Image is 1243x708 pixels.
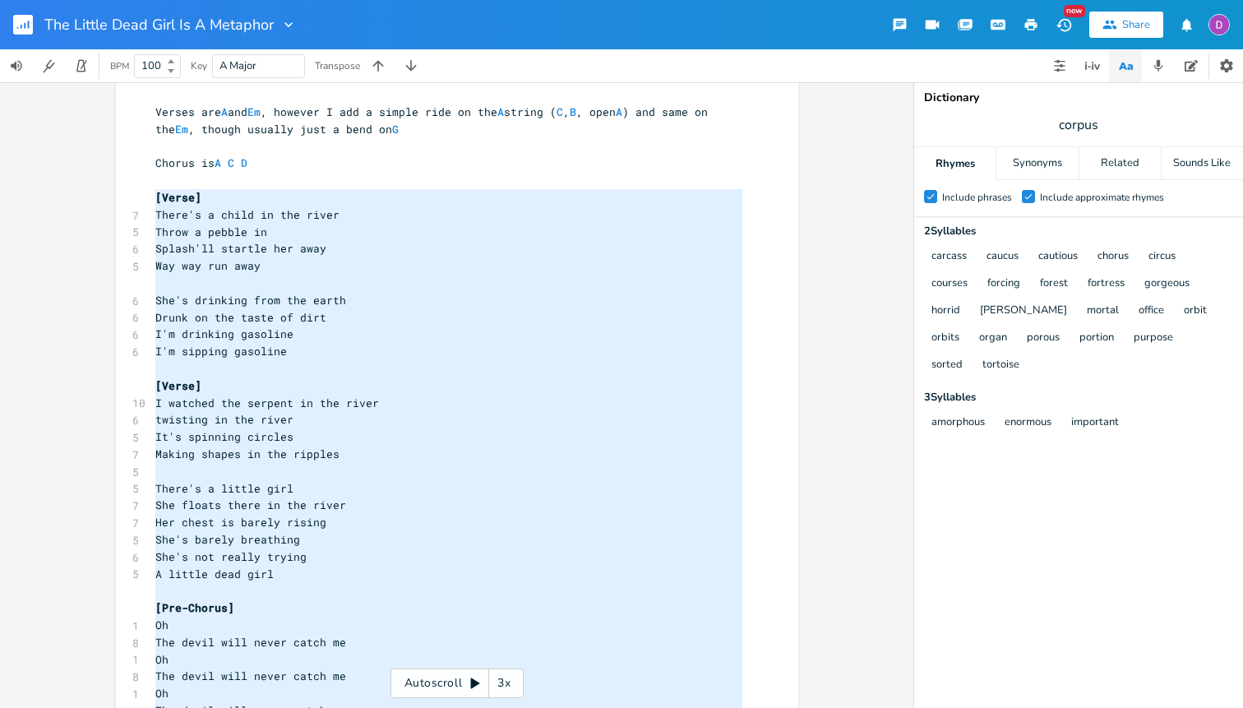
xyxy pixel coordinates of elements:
button: important [1071,416,1119,430]
span: G [392,122,399,137]
button: cautious [1038,250,1078,264]
button: [PERSON_NAME] [980,304,1067,318]
div: Key [191,61,207,71]
button: forest [1040,277,1068,291]
span: I'm sipping gasoline [155,344,287,359]
div: Rhymes [914,147,996,180]
span: She's drinking from the earth [155,293,346,308]
button: orbit [1184,304,1207,318]
span: The devil will never catch me [155,635,346,650]
span: The devil will never catch me [155,669,346,683]
button: fortress [1088,277,1125,291]
div: Share [1122,17,1150,32]
span: D [241,155,247,170]
span: The Little Dead Girl Is A Metaphor [44,17,274,32]
div: New [1064,5,1085,17]
span: Drunk on the taste of dirt [155,310,326,325]
span: Making shapes in the ripples [155,447,340,461]
span: twisting in the river [155,412,293,427]
span: I'm drinking gasoline [155,326,293,341]
button: porous [1027,331,1060,345]
button: mortal [1087,304,1119,318]
button: sorted [931,359,963,373]
span: There's a little girl [155,481,293,496]
div: 3x [489,669,519,698]
div: Transpose [315,61,360,71]
span: Em [247,104,261,119]
button: caucus [987,250,1019,264]
span: Oh [155,652,169,667]
div: Sounds Like [1162,147,1243,180]
span: A little dead girl [155,567,274,581]
button: tortoise [982,359,1019,373]
span: She's not really trying [155,549,307,564]
div: 3 Syllable s [924,392,1233,403]
button: Share [1089,12,1163,38]
span: [Verse] [155,378,201,393]
span: It's spinning circles [155,429,293,444]
span: [Verse] [155,190,201,205]
span: Em [175,122,188,137]
img: Dylan [1208,14,1230,35]
span: Her chest is barely rising [155,515,326,530]
button: circus [1148,250,1176,264]
span: Way way run away [155,258,261,273]
button: portion [1079,331,1114,345]
div: Include phrases [942,192,1012,202]
span: Throw a pebble in [155,224,267,239]
button: purpose [1134,331,1173,345]
span: A [221,104,228,119]
span: Verses are and , however I add a simple ride on the string ( , , open ) and same on the , though ... [155,104,714,137]
span: Oh [155,686,169,701]
button: courses [931,277,968,291]
button: chorus [1097,250,1129,264]
button: forcing [987,277,1020,291]
div: Autoscroll [390,669,524,698]
button: gorgeous [1144,277,1190,291]
span: Chorus is [155,155,247,170]
div: Synonyms [996,147,1078,180]
div: Include approximate rhymes [1040,192,1164,202]
span: She's barely breathing [155,532,300,547]
span: C [557,104,563,119]
button: horrid [931,304,960,318]
button: orbits [931,331,959,345]
span: A [215,155,221,170]
button: New [1047,10,1080,39]
span: C [228,155,234,170]
span: A Major [219,58,256,73]
span: A [616,104,622,119]
button: office [1139,304,1164,318]
button: amorphous [931,416,985,430]
span: corpus [1059,116,1098,135]
div: Dictionary [924,92,1233,104]
button: enormous [1005,416,1051,430]
button: organ [979,331,1007,345]
span: I watched the serpent in the river [155,396,379,410]
span: Oh [155,618,169,632]
div: Related [1079,147,1161,180]
span: Splash'll startle her away [155,241,326,256]
span: [Pre-Chorus] [155,600,234,615]
span: There's a child in the river [155,207,340,222]
span: A [497,104,504,119]
div: BPM [110,62,129,71]
button: carcass [931,250,967,264]
span: B [570,104,576,119]
span: She floats there in the river [155,497,346,512]
div: 2 Syllable s [924,226,1233,237]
